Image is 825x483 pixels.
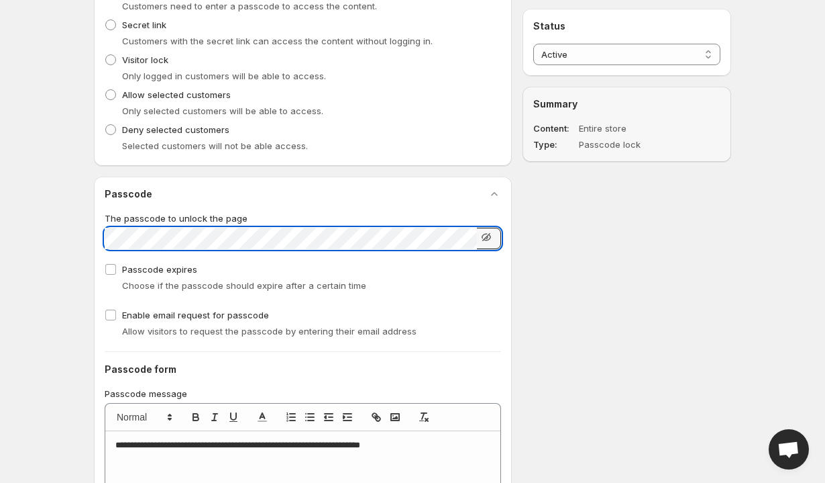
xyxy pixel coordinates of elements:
h2: Status [533,19,720,33]
span: Allow selected customers [122,89,231,100]
div: Open chat [769,429,809,470]
span: Visitor lock [122,54,168,65]
span: The passcode to unlock the page [105,213,248,224]
dd: Entire store [579,122,682,135]
span: Only logged in customers will be able to access. [122,71,326,81]
span: Customers with the secret link can access the content without logging in. [122,36,433,46]
dd: Passcode lock [579,138,682,151]
span: Only selected customers will be able to access. [122,105,323,116]
span: Secret link [122,19,166,30]
span: Choose if the passcode should expire after a certain time [122,280,366,291]
span: Deny selected customers [122,124,229,135]
span: Customers need to enter a passcode to access the content. [122,1,377,11]
span: Enable email request for passcode [122,310,269,320]
h2: Summary [533,97,720,111]
h2: Passcode [105,187,152,201]
dt: Content : [533,122,576,135]
span: Passcode expires [122,264,197,275]
span: Selected customers will not be able access. [122,140,308,151]
dt: Type : [533,138,576,151]
p: Passcode message [105,387,501,400]
span: Allow visitors to request the passcode by entering their email address [122,326,417,337]
h2: Passcode form [105,363,501,376]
